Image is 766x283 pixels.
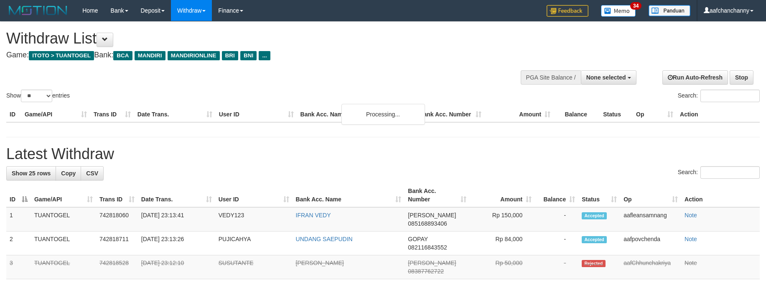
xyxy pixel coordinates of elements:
th: Bank Acc. Name: activate to sort column ascending [293,183,405,207]
td: TUANTOGEL [31,207,96,232]
th: Op [633,107,677,122]
span: ... [259,51,270,60]
th: Game/API [21,107,90,122]
span: Show 25 rows [12,170,51,177]
th: Amount: activate to sort column ascending [470,183,535,207]
td: aafChhunchakriya [620,255,681,279]
td: - [535,255,578,279]
label: Search: [678,90,760,102]
a: Note [685,212,697,219]
td: 2 [6,232,31,255]
span: Accepted [582,212,607,219]
span: [PERSON_NAME] [408,212,456,219]
a: Show 25 rows [6,166,56,180]
th: Status [600,107,633,122]
th: Date Trans. [134,107,216,122]
td: 742818060 [96,207,138,232]
span: BCA [113,51,132,60]
th: Date Trans.: activate to sort column ascending [138,183,215,207]
span: CSV [86,170,98,177]
span: 34 [630,2,641,10]
a: Note [685,260,697,266]
th: Balance: activate to sort column ascending [535,183,578,207]
a: UNDANG SAEPUDIN [296,236,353,242]
a: Copy [56,166,81,180]
th: Action [677,107,760,122]
td: VEDY123 [215,207,293,232]
div: PGA Site Balance / [521,70,581,85]
img: Feedback.jpg [547,5,588,17]
th: Bank Acc. Number [416,107,485,122]
td: aafpovchenda [620,232,681,255]
td: - [535,232,578,255]
span: BRI [222,51,238,60]
span: ITOTO > TUANTOGEL [29,51,94,60]
h4: Game: Bank: [6,51,502,59]
td: [DATE] 23:12:10 [138,255,215,279]
span: Copy [61,170,76,177]
span: [PERSON_NAME] [408,260,456,266]
img: Button%20Memo.svg [601,5,636,17]
td: Rp 84,000 [470,232,535,255]
th: Balance [554,107,600,122]
th: Bank Acc. Name [297,107,416,122]
td: 742818711 [96,232,138,255]
span: Copy 085168893406 to clipboard [408,220,447,227]
td: [DATE] 23:13:41 [138,207,215,232]
h1: Withdraw List [6,30,502,47]
span: BNI [240,51,257,60]
img: MOTION_logo.png [6,4,70,17]
td: [DATE] 23:13:26 [138,232,215,255]
a: IFRAN VEDY [296,212,331,219]
td: 1 [6,207,31,232]
td: TUANTOGEL [31,232,96,255]
a: CSV [81,166,104,180]
img: panduan.png [649,5,690,16]
h1: Latest Withdraw [6,146,760,162]
td: SUSUTANTE [215,255,293,279]
th: User ID: activate to sort column ascending [215,183,293,207]
th: ID [6,107,21,122]
td: 3 [6,255,31,279]
span: Copy 082116843552 to clipboard [408,244,447,251]
th: User ID [216,107,297,122]
td: Rp 50,000 [470,255,535,279]
label: Show entries [6,90,70,102]
div: Processing... [341,104,425,125]
th: Action [681,183,760,207]
a: Run Auto-Refresh [662,70,728,85]
th: Status: activate to sort column ascending [578,183,620,207]
span: Rejected [582,260,605,267]
label: Search: [678,166,760,179]
span: MANDIRIONLINE [168,51,220,60]
th: Trans ID [90,107,134,122]
a: Note [685,236,697,242]
span: MANDIRI [135,51,165,60]
span: GOPAY [408,236,428,242]
a: Stop [730,70,753,85]
select: Showentries [21,90,52,102]
th: Bank Acc. Number: activate to sort column ascending [405,183,470,207]
td: PUJICAHYA [215,232,293,255]
th: Trans ID: activate to sort column ascending [96,183,138,207]
span: None selected [586,74,626,81]
td: - [535,207,578,232]
th: Game/API: activate to sort column ascending [31,183,96,207]
td: Rp 150,000 [470,207,535,232]
td: 742818528 [96,255,138,279]
th: ID: activate to sort column descending [6,183,31,207]
th: Op: activate to sort column ascending [620,183,681,207]
td: TUANTOGEL [31,255,96,279]
td: aafleansamnang [620,207,681,232]
th: Amount [485,107,554,122]
span: Accepted [582,236,607,243]
span: Copy 08387762722 to clipboard [408,268,444,275]
button: None selected [581,70,636,85]
input: Search: [700,90,760,102]
input: Search: [700,166,760,179]
a: [PERSON_NAME] [296,260,344,266]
